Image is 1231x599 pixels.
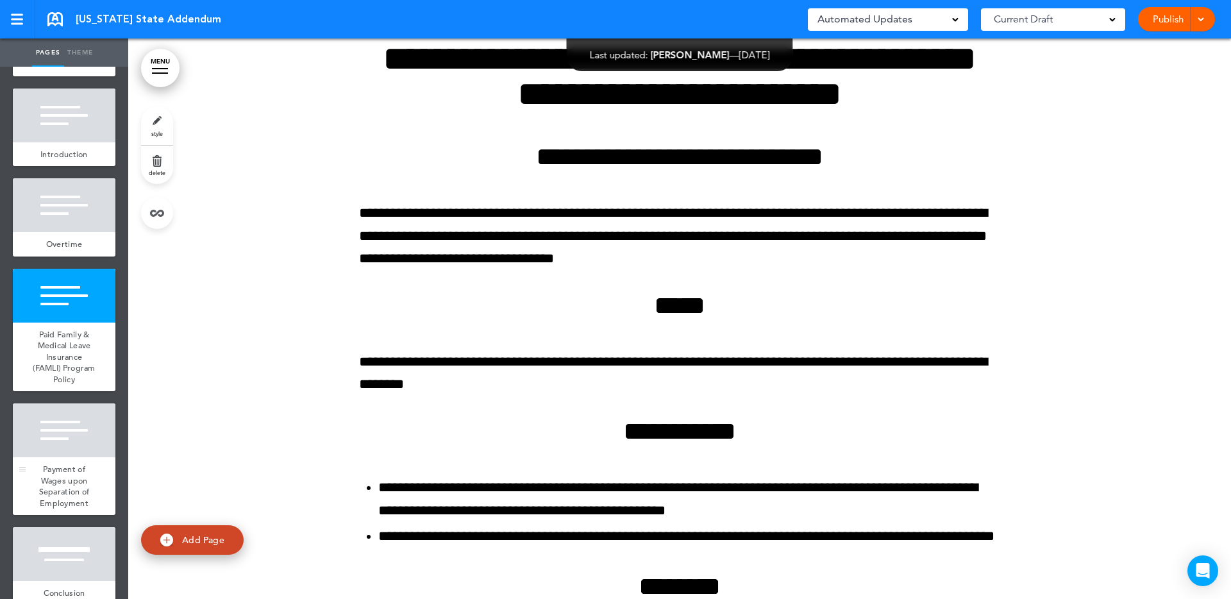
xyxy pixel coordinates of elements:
[13,142,115,167] a: Introduction
[182,534,224,546] span: Add Page
[76,12,221,26] span: [US_STATE] State Addendum
[46,239,82,249] span: Overtime
[33,329,96,385] span: Paid Family & Medical Leave Insurance (FAMLI) Program Policy
[141,49,180,87] a: MENU
[1148,7,1188,31] a: Publish
[739,49,770,61] span: [DATE]
[13,323,115,392] a: Paid Family & Medical Leave Insurance (FAMLI) Program Policy
[13,232,115,257] a: Overtime
[141,106,173,145] a: style
[590,50,770,60] div: —
[44,587,85,598] span: Conclusion
[590,49,648,61] span: Last updated:
[32,38,64,67] a: Pages
[151,130,163,137] span: style
[141,525,244,555] a: Add Page
[149,169,165,176] span: delete
[39,464,90,509] span: Payment of Wages upon Separation of Employment
[817,10,912,28] span: Automated Updates
[651,49,730,61] span: [PERSON_NAME]
[40,149,88,160] span: Introduction
[160,534,173,546] img: add.svg
[13,457,115,515] a: Payment of Wages upon Separation of Employment
[64,38,96,67] a: Theme
[994,10,1053,28] span: Current Draft
[1187,555,1218,586] div: Open Intercom Messenger
[141,146,173,184] a: delete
